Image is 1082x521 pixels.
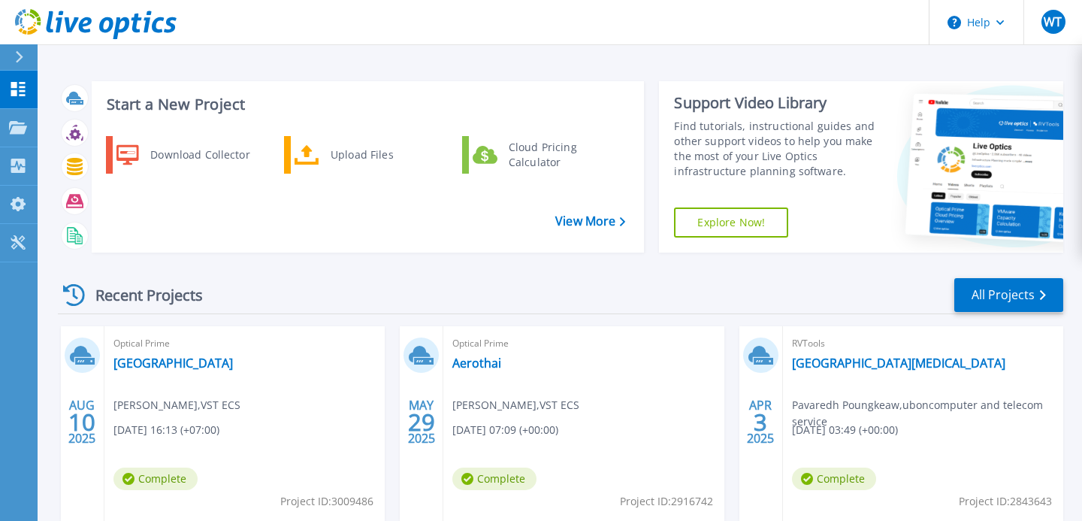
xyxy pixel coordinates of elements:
[754,416,767,429] span: 3
[792,468,876,490] span: Complete
[501,140,612,170] div: Cloud Pricing Calculator
[113,356,233,371] a: [GEOGRAPHIC_DATA]
[113,397,240,413] span: [PERSON_NAME] , VST ECS
[280,493,373,510] span: Project ID: 3009486
[555,214,625,229] a: View More
[462,136,616,174] a: Cloud Pricing Calculator
[452,356,501,371] a: Aerothai
[113,335,376,352] span: Optical Prime
[323,140,434,170] div: Upload Files
[620,493,713,510] span: Project ID: 2916742
[674,207,788,238] a: Explore Now!
[113,468,198,490] span: Complete
[107,96,625,113] h3: Start a New Project
[407,395,436,450] div: MAY 2025
[113,422,219,438] span: [DATE] 16:13 (+07:00)
[452,397,579,413] span: [PERSON_NAME] , VST ECS
[106,136,260,174] a: Download Collector
[792,356,1005,371] a: [GEOGRAPHIC_DATA][MEDICAL_DATA]
[959,493,1052,510] span: Project ID: 2843643
[452,468,536,490] span: Complete
[58,277,223,314] div: Recent Projects
[452,335,715,352] span: Optical Prime
[954,278,1063,312] a: All Projects
[68,395,96,450] div: AUG 2025
[143,140,256,170] div: Download Collector
[792,397,1063,430] span: Pavaredh Poungkeaw , uboncomputer and telecom service
[674,119,876,179] div: Find tutorials, instructional guides and other support videos to help you make the most of your L...
[674,93,876,113] div: Support Video Library
[792,335,1054,352] span: RVTools
[746,395,775,450] div: APR 2025
[284,136,438,174] a: Upload Files
[792,422,898,438] span: [DATE] 03:49 (+00:00)
[1044,16,1062,28] span: WT
[68,416,95,429] span: 10
[408,416,435,429] span: 29
[452,422,558,438] span: [DATE] 07:09 (+00:00)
